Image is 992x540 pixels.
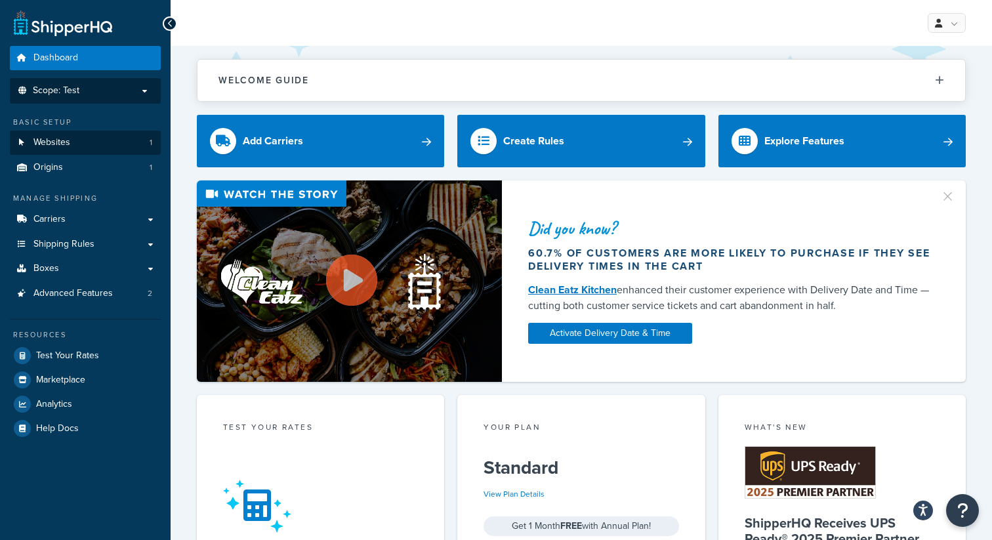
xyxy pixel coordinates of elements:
button: Open Resource Center [946,494,979,527]
span: Websites [33,137,70,148]
div: Did you know? [528,219,932,238]
div: enhanced their customer experience with Delivery Date and Time — cutting both customer service ti... [528,282,932,314]
h2: Welcome Guide [218,75,309,85]
div: Your Plan [484,421,678,436]
div: Test your rates [223,421,418,436]
span: 1 [150,162,152,173]
span: Dashboard [33,52,78,64]
li: Origins [10,156,161,180]
strong: FREE [560,519,582,533]
span: Shipping Rules [33,239,94,250]
a: Help Docs [10,417,161,440]
a: Activate Delivery Date & Time [528,323,692,344]
a: Boxes [10,257,161,281]
span: Origins [33,162,63,173]
a: Carriers [10,207,161,232]
a: Shipping Rules [10,232,161,257]
button: Welcome Guide [197,60,965,101]
span: Boxes [33,263,59,274]
li: Advanced Features [10,281,161,306]
a: View Plan Details [484,488,545,500]
div: Add Carriers [243,132,303,150]
a: Marketplace [10,368,161,392]
img: Video thumbnail [197,180,502,382]
a: Analytics [10,392,161,416]
span: 1 [150,137,152,148]
div: What's New [745,421,940,436]
a: Create Rules [457,115,705,167]
span: 2 [148,288,152,299]
a: Advanced Features2 [10,281,161,306]
span: Scope: Test [33,85,79,96]
div: Basic Setup [10,117,161,128]
div: Create Rules [503,132,564,150]
div: Resources [10,329,161,341]
span: Marketplace [36,375,85,386]
a: Origins1 [10,156,161,180]
a: Clean Eatz Kitchen [528,282,617,297]
div: Manage Shipping [10,193,161,204]
h5: Standard [484,457,678,478]
a: Websites1 [10,131,161,155]
div: 60.7% of customers are more likely to purchase if they see delivery times in the cart [528,247,932,273]
span: Test Your Rates [36,350,99,362]
a: Dashboard [10,46,161,70]
li: Websites [10,131,161,155]
span: Analytics [36,399,72,410]
div: Get 1 Month with Annual Plan! [484,516,678,536]
a: Explore Features [718,115,966,167]
a: Add Carriers [197,115,444,167]
div: Explore Features [764,132,844,150]
a: Test Your Rates [10,344,161,367]
span: Help Docs [36,423,79,434]
span: Advanced Features [33,288,113,299]
span: Carriers [33,214,66,225]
